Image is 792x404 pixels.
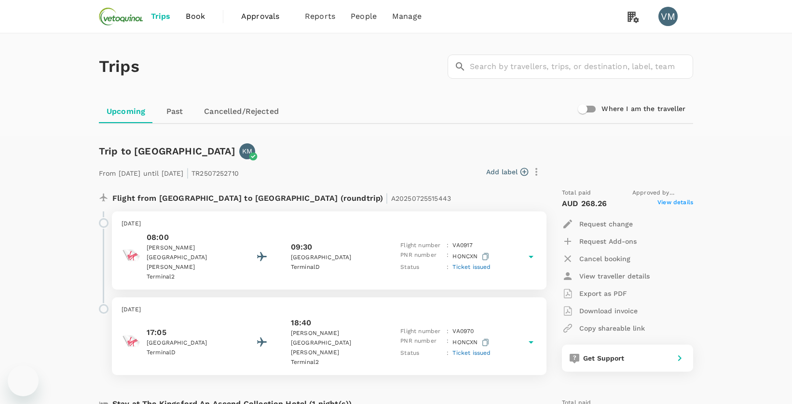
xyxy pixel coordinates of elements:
p: Terminal D [147,348,233,358]
p: Request Add-ons [579,237,637,246]
button: Request Add-ons [562,233,637,250]
img: Virgin Australia [122,246,141,265]
p: : [447,327,449,336]
p: Flight number [400,241,443,251]
p: : [447,348,449,358]
p: : [447,241,449,251]
p: Flight from [GEOGRAPHIC_DATA] to [GEOGRAPHIC_DATA] (roundtrip) [112,188,451,206]
span: View details [657,198,693,209]
p: Export as PDF [579,289,627,298]
p: [GEOGRAPHIC_DATA] [147,338,233,348]
img: Vetoquinol Australia Pty Limited [99,6,143,27]
span: Book [186,11,205,22]
a: Past [153,100,196,123]
p: From [DATE] until [DATE] TR2507252710 [99,163,239,181]
button: Add label [486,167,528,177]
p: Status [400,263,443,272]
div: VM [658,7,678,26]
span: Reports [305,11,335,22]
button: Download invoice [562,302,638,320]
button: Cancel booking [562,250,630,267]
p: Flight number [400,327,443,336]
p: 17:05 [147,327,233,338]
a: Upcoming [99,100,153,123]
p: 08:00 [147,232,233,243]
p: : [447,251,449,263]
p: Terminal 2 [291,358,378,367]
p: AUD 268.26 [562,198,607,209]
p: Terminal 2 [147,272,233,282]
button: Copy shareable link [562,320,645,337]
button: Export as PDF [562,285,627,302]
button: View traveller details [562,267,650,285]
p: [PERSON_NAME][GEOGRAPHIC_DATA][PERSON_NAME] [291,329,378,358]
p: 09:30 [291,241,313,253]
span: Get Support [583,354,625,362]
p: Cancel booking [579,254,630,264]
p: : [447,336,449,348]
p: HONCXN [452,251,491,263]
p: [GEOGRAPHIC_DATA] [291,253,378,263]
span: Trips [151,11,171,22]
img: Virgin Australia [122,332,141,351]
p: [DATE] [122,305,537,315]
p: [DATE] [122,219,537,229]
h1: Trips [99,33,139,100]
p: Status [400,348,443,358]
p: Download invoice [579,306,638,316]
p: KM [242,146,252,156]
p: PNR number [400,336,443,348]
p: VA 0970 [452,327,474,336]
p: 18:40 [291,317,312,329]
h6: Where I am the traveller [601,104,685,114]
button: Request change [562,215,633,233]
span: People [351,11,377,22]
span: | [385,191,388,205]
p: VA 0917 [452,241,473,251]
h6: Trip to [GEOGRAPHIC_DATA] [99,143,235,159]
span: | [186,166,189,180]
span: Total paid [562,188,591,198]
p: PNR number [400,251,443,263]
p: [PERSON_NAME][GEOGRAPHIC_DATA][PERSON_NAME] [147,243,233,272]
p: Terminal D [291,263,378,272]
span: Approved by [632,188,693,198]
a: Cancelled/Rejected [196,100,287,123]
span: Approvals [241,11,289,22]
p: HONCXN [452,336,491,348]
span: Ticket issued [452,264,491,270]
span: A20250725515443 [391,195,451,202]
p: : [447,263,449,272]
p: Copy shareable link [579,323,645,333]
span: Manage [392,11,422,22]
iframe: Button to launch messaging window [8,365,39,396]
p: Request change [579,219,633,229]
p: View traveller details [579,271,650,281]
span: Ticket issued [452,349,491,356]
input: Search by travellers, trips, or destination, label, team [470,55,693,79]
